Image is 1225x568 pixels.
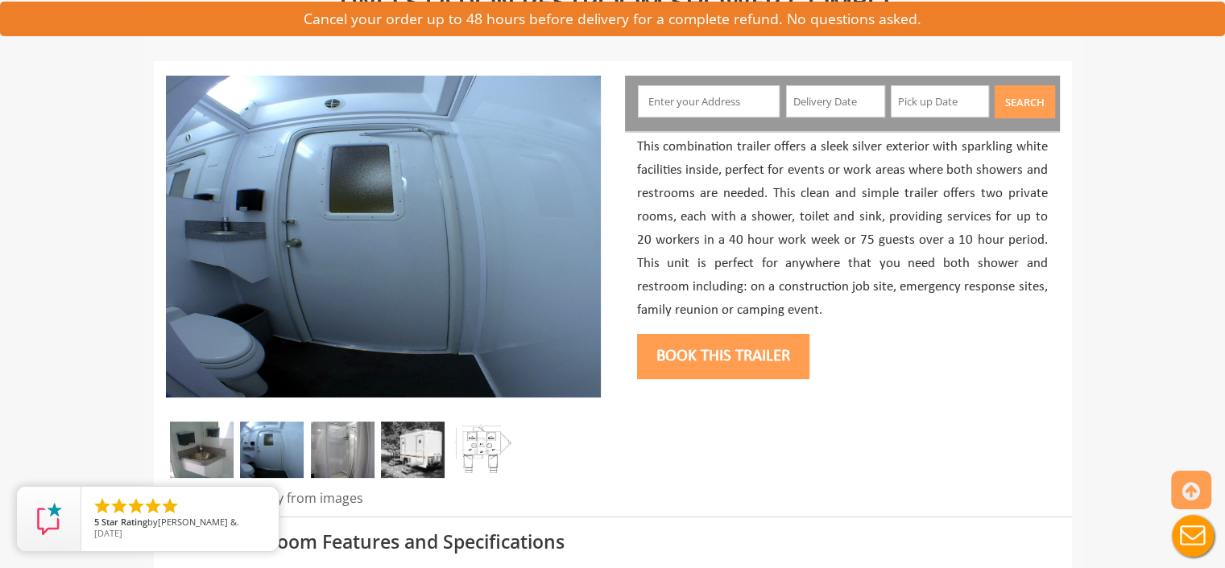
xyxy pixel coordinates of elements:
span: 5 [94,516,99,528]
li:  [160,496,180,516]
button: Search [995,85,1055,118]
h3: Mobile Restroom Features and Specifications [166,532,1060,552]
img: outside photo of 2 stations shower combo trailer [166,76,601,397]
li:  [143,496,163,516]
div: Products may vary from images [166,489,601,517]
img: Review Rating [33,503,65,535]
img: 2 unit shower/restroom combo [451,422,515,478]
li:  [93,496,112,516]
input: Pick up Date [891,85,990,117]
img: private sink [170,422,234,478]
img: private toilet area with flushing toilet and sanitized sink. [240,422,304,478]
span: [DATE] [94,527,122,539]
span: by [94,517,266,529]
li:  [126,496,146,516]
img: Private shower area is sparkling clean, private and comfortable [311,422,375,478]
span: [PERSON_NAME] &. [158,516,239,528]
input: Enter your Address [638,85,780,117]
li:  [110,496,129,516]
input: Delivery Date [786,85,885,117]
button: Book this trailer [637,334,809,379]
button: Live Chat [1161,504,1225,568]
p: This combination trailer offers a sleek silver exterior with sparkling white facilities inside, p... [637,136,1048,322]
span: Star Rating [101,516,147,528]
img: outside photo of 2 stations shower combo trailer [381,422,445,478]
